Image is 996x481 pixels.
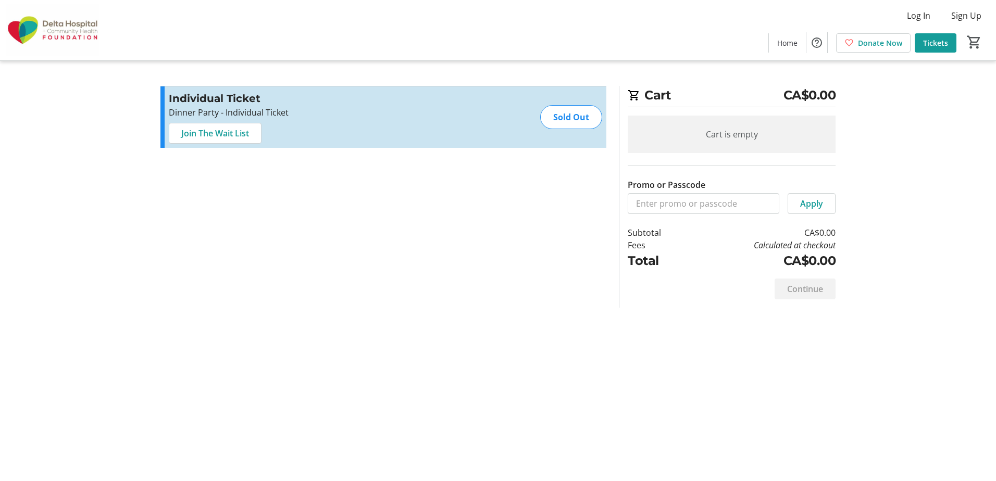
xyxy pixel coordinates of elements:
[540,105,602,129] div: Sold Out
[769,33,806,53] a: Home
[628,116,836,153] div: Cart is empty
[628,226,688,239] td: Subtotal
[836,33,911,53] a: Donate Now
[169,106,396,119] p: Dinner Party - Individual Ticket
[907,9,930,22] span: Log In
[899,7,939,24] button: Log In
[688,251,836,270] td: CA$0.00
[181,127,249,140] span: Join The Wait List
[628,193,779,214] input: Enter promo or passcode
[915,33,956,53] a: Tickets
[628,239,688,251] td: Fees
[858,37,902,48] span: Donate Now
[628,86,836,107] h2: Cart
[6,4,99,56] img: Delta Hospital and Community Health Foundation's Logo
[777,37,798,48] span: Home
[688,226,836,239] td: CA$0.00
[923,37,948,48] span: Tickets
[169,123,262,144] button: Join The Wait List
[688,239,836,251] td: Calculated at checkout
[800,197,823,210] span: Apply
[628,179,705,191] label: Promo or Passcode
[943,7,990,24] button: Sign Up
[951,9,981,22] span: Sign Up
[169,91,396,106] h3: Individual Ticket
[965,33,983,52] button: Cart
[783,86,836,105] span: CA$0.00
[806,32,827,53] button: Help
[788,193,836,214] button: Apply
[628,251,688,270] td: Total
